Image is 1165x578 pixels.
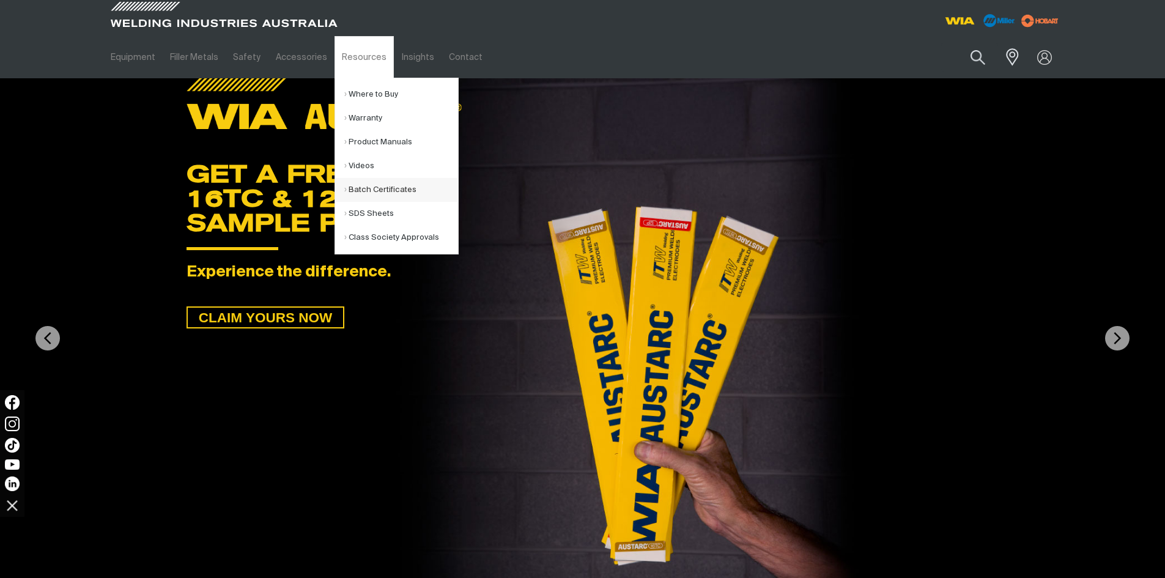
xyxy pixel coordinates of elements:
a: SDS Sheets [344,202,458,226]
input: Product name or item number... [941,43,998,72]
span: CLAIM YOURS NOW [188,306,343,328]
ul: Resources Submenu [335,78,459,254]
img: Facebook [5,395,20,410]
a: Contact [442,36,490,78]
div: Experience the difference. [187,264,978,282]
nav: Main [103,36,823,78]
a: Class Society Approvals [344,226,458,250]
a: Product Manuals [344,130,458,154]
img: Instagram [5,417,20,431]
img: PrevArrow [35,326,60,350]
a: Batch Certificates [344,178,458,202]
img: hide socials [2,495,23,516]
a: Safety [226,36,268,78]
a: Insights [394,36,441,78]
img: YouTube [5,459,20,470]
a: Accessories [268,36,335,78]
a: CLAIM YOURS NOW [187,306,344,328]
a: Resources [335,36,394,78]
a: Filler Metals [163,36,226,78]
img: NextArrow [1105,326,1130,350]
a: Equipment [103,36,163,78]
a: Videos [344,154,458,178]
img: miller [1018,12,1062,30]
button: Search products [957,43,999,72]
a: Warranty [344,106,458,130]
a: Where to Buy [344,83,458,106]
img: TikTok [5,438,20,453]
img: LinkedIn [5,476,20,491]
div: GET A FREE 16TC & 12P SAMPLE PACK! [187,161,978,235]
